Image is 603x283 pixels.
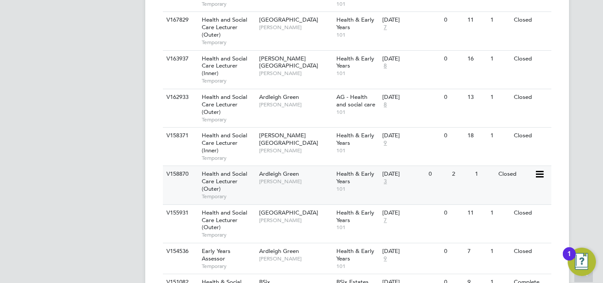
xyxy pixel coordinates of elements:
[164,12,195,28] div: V167829
[382,170,424,178] div: [DATE]
[488,205,511,221] div: 1
[202,55,247,77] span: Health and Social Care Lecturer (Inner)
[496,166,535,182] div: Closed
[259,70,332,77] span: [PERSON_NAME]
[336,31,378,38] span: 101
[382,248,440,255] div: [DATE]
[164,205,195,221] div: V155931
[336,0,378,8] span: 101
[164,89,195,106] div: V162933
[382,16,440,24] div: [DATE]
[336,70,378,77] span: 101
[465,205,488,221] div: 11
[259,101,332,108] span: [PERSON_NAME]
[259,93,299,101] span: Ardleigh Green
[336,132,374,147] span: Health & Early Years
[336,55,374,70] span: Health & Early Years
[442,128,465,144] div: 0
[164,51,195,67] div: V163937
[442,243,465,260] div: 0
[202,0,255,8] span: Temporary
[442,89,465,106] div: 0
[512,51,550,67] div: Closed
[336,93,375,108] span: AG - Health and social care
[382,132,440,140] div: [DATE]
[259,170,299,177] span: Ardleigh Green
[382,94,440,101] div: [DATE]
[488,128,511,144] div: 1
[259,255,332,262] span: [PERSON_NAME]
[336,185,378,192] span: 101
[512,205,550,221] div: Closed
[164,128,195,144] div: V158371
[259,16,318,23] span: [GEOGRAPHIC_DATA]
[202,209,247,231] span: Health and Social Care Lecturer (Outer)
[202,77,255,84] span: Temporary
[202,193,255,200] span: Temporary
[336,170,374,185] span: Health & Early Years
[336,109,378,116] span: 101
[202,155,255,162] span: Temporary
[512,243,550,260] div: Closed
[473,166,496,182] div: 1
[202,263,255,270] span: Temporary
[164,166,195,182] div: V158870
[567,254,571,265] div: 1
[202,16,247,38] span: Health and Social Care Lecturer (Outer)
[465,243,488,260] div: 7
[202,93,247,116] span: Health and Social Care Lecturer (Outer)
[259,55,318,70] span: [PERSON_NAME][GEOGRAPHIC_DATA]
[488,51,511,67] div: 1
[488,243,511,260] div: 1
[164,243,195,260] div: V154536
[259,209,318,216] span: [GEOGRAPHIC_DATA]
[442,12,465,28] div: 0
[450,166,473,182] div: 2
[512,128,550,144] div: Closed
[465,12,488,28] div: 11
[442,205,465,221] div: 0
[382,24,388,31] span: 7
[488,12,511,28] div: 1
[336,263,378,270] span: 101
[202,170,247,192] span: Health and Social Care Lecturer (Outer)
[259,24,332,31] span: [PERSON_NAME]
[382,55,440,63] div: [DATE]
[382,209,440,217] div: [DATE]
[336,147,378,154] span: 101
[382,62,388,70] span: 8
[442,51,465,67] div: 0
[259,217,332,224] span: [PERSON_NAME]
[382,140,388,147] span: 9
[382,217,388,224] span: 7
[336,247,374,262] span: Health & Early Years
[202,132,247,154] span: Health and Social Care Lecturer (Inner)
[512,89,550,106] div: Closed
[382,101,388,109] span: 8
[259,147,332,154] span: [PERSON_NAME]
[336,209,374,224] span: Health & Early Years
[465,51,488,67] div: 16
[382,178,388,185] span: 3
[488,89,511,106] div: 1
[202,39,255,46] span: Temporary
[336,224,378,231] span: 101
[259,247,299,255] span: Ardleigh Green
[568,248,596,276] button: Open Resource Center, 1 new notification
[202,231,255,238] span: Temporary
[202,116,255,123] span: Temporary
[259,178,332,185] span: [PERSON_NAME]
[382,255,388,263] span: 9
[259,132,318,147] span: [PERSON_NAME][GEOGRAPHIC_DATA]
[202,247,230,262] span: Early Years Assessor
[465,89,488,106] div: 13
[512,12,550,28] div: Closed
[336,16,374,31] span: Health & Early Years
[426,166,449,182] div: 0
[465,128,488,144] div: 18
